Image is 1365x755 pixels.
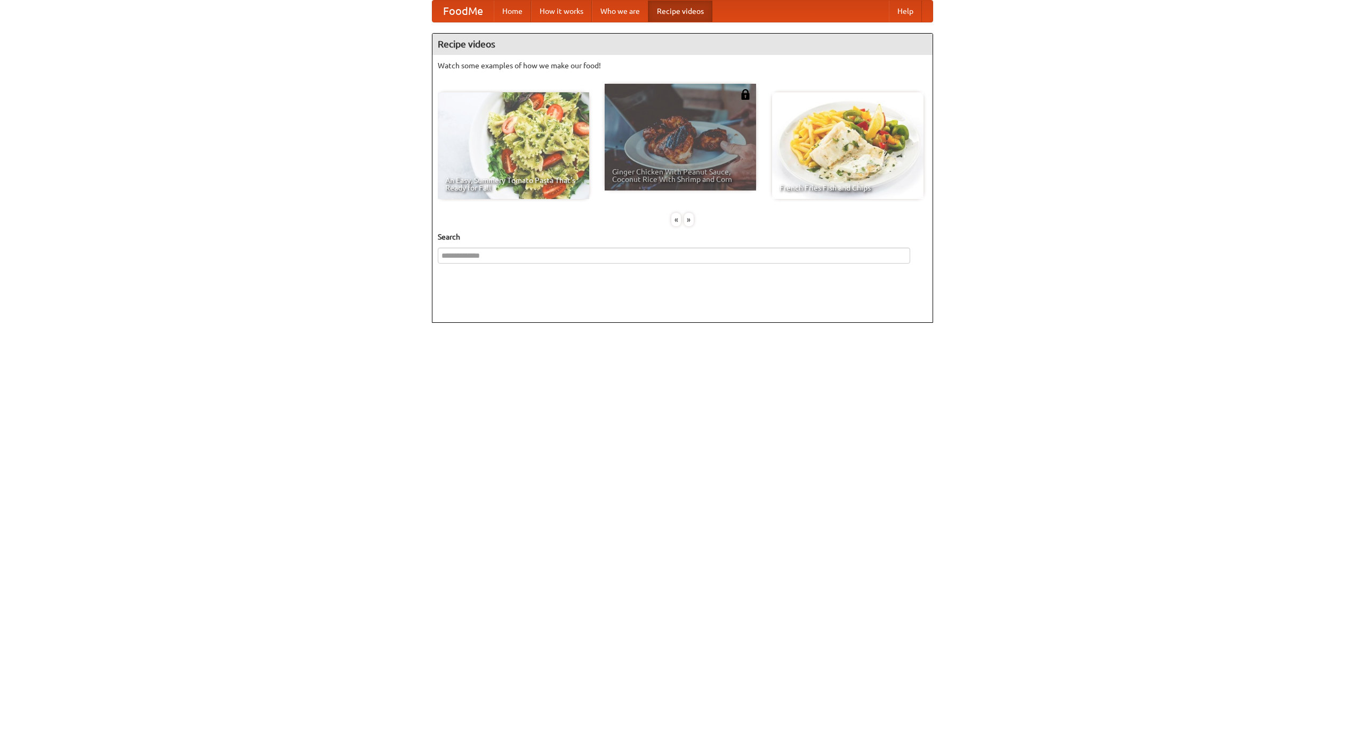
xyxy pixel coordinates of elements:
[432,34,933,55] h4: Recipe videos
[648,1,712,22] a: Recipe videos
[772,92,924,199] a: French Fries Fish and Chips
[445,177,582,192] span: An Easy, Summery Tomato Pasta That's Ready for Fall
[438,92,589,199] a: An Easy, Summery Tomato Pasta That's Ready for Fall
[438,60,927,71] p: Watch some examples of how we make our food!
[531,1,592,22] a: How it works
[432,1,494,22] a: FoodMe
[780,184,916,192] span: French Fries Fish and Chips
[438,232,927,242] h5: Search
[494,1,531,22] a: Home
[889,1,922,22] a: Help
[740,89,751,100] img: 483408.png
[592,1,648,22] a: Who we are
[684,213,694,226] div: »
[671,213,681,226] div: «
